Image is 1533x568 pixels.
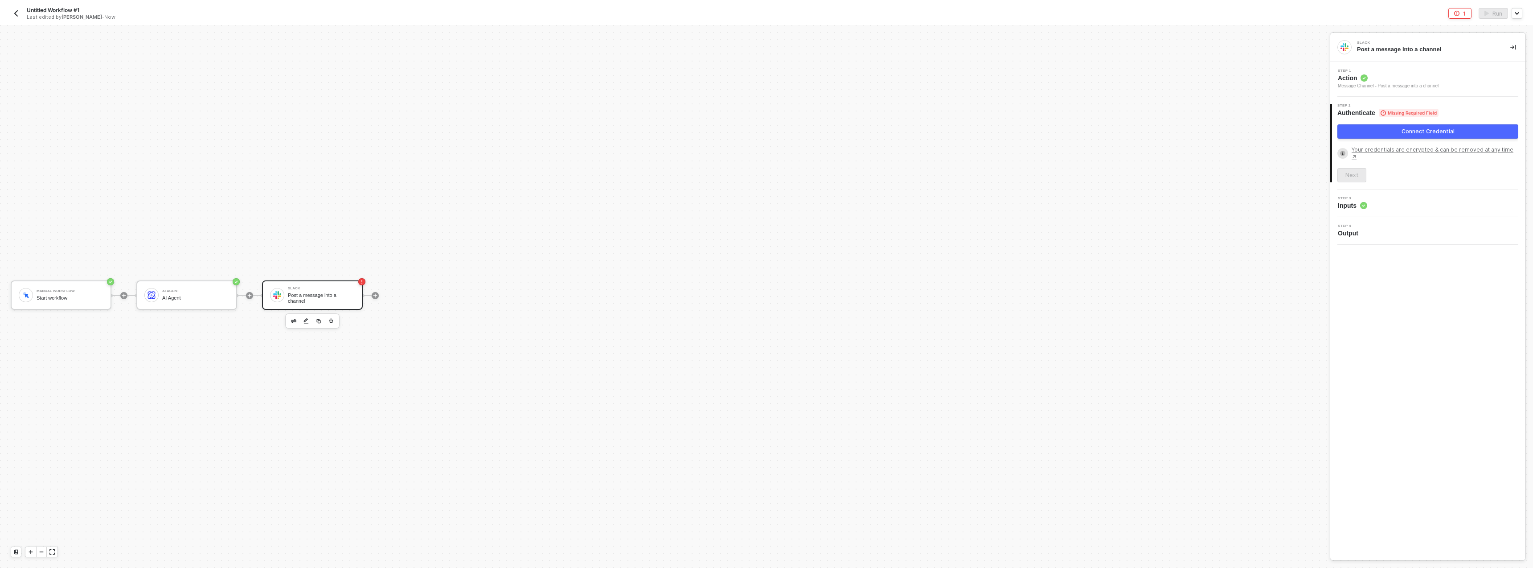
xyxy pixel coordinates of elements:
[148,291,156,299] img: icon
[316,318,321,324] img: copy-block
[1338,82,1439,90] div: Message Channel - Post a message into a channel
[37,295,103,301] div: Start workflow
[358,278,365,285] span: icon-error-page
[303,318,309,324] img: edit-cred
[1338,197,1367,200] span: Step 3
[1352,146,1518,161] a: Your credentials are encrypted & can be removed at any time ↗
[61,14,102,20] span: [PERSON_NAME]
[1448,8,1472,19] button: 1
[301,316,312,326] button: edit-cred
[1402,128,1455,135] div: Connect Credential
[1337,168,1366,182] button: Next
[288,292,355,304] div: Post a message into a channel
[39,549,44,555] span: icon-minus
[162,289,229,293] div: AI Agent
[27,6,79,14] span: Untitled Workflow #1
[1379,109,1439,117] span: Missing Required Field
[1338,201,1367,210] span: Inputs
[313,316,324,326] button: copy-block
[37,289,103,293] div: Manual Workflow
[1479,8,1508,19] button: activateRun
[162,295,229,301] div: AI Agent
[1338,69,1439,73] span: Step 1
[107,278,114,285] span: icon-success-page
[373,293,378,298] span: icon-play
[22,291,30,299] img: icon
[1357,41,1491,45] div: Slack
[1338,74,1439,82] span: Action
[288,287,355,290] div: Slack
[1337,124,1518,139] button: Connect Credential
[1330,69,1525,90] div: Step 1Action Message Channel - Post a message into a channel
[1357,45,1496,54] div: Post a message into a channel
[1510,45,1516,50] span: icon-collapse-right
[247,293,252,298] span: icon-play
[1463,10,1466,17] div: 1
[233,278,240,285] span: icon-success-page
[27,14,746,21] div: Last edited by - Now
[121,293,127,298] span: icon-play
[291,319,296,323] img: edit-cred
[1337,104,1439,107] span: Step 2
[1338,229,1362,238] span: Output
[1337,108,1439,117] span: Authenticate
[28,549,33,555] span: icon-play
[1338,224,1362,228] span: Step 4
[273,291,281,299] img: icon
[1454,11,1459,16] span: icon-error-page
[11,8,21,19] button: back
[1330,104,1525,182] div: Step 2Authenticate Missing Required FieldConnect CredentialYour credentials are encrypted & can b...
[49,549,55,555] span: icon-expand
[12,10,20,17] img: back
[1340,43,1349,51] img: integration-icon
[288,316,299,326] button: edit-cred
